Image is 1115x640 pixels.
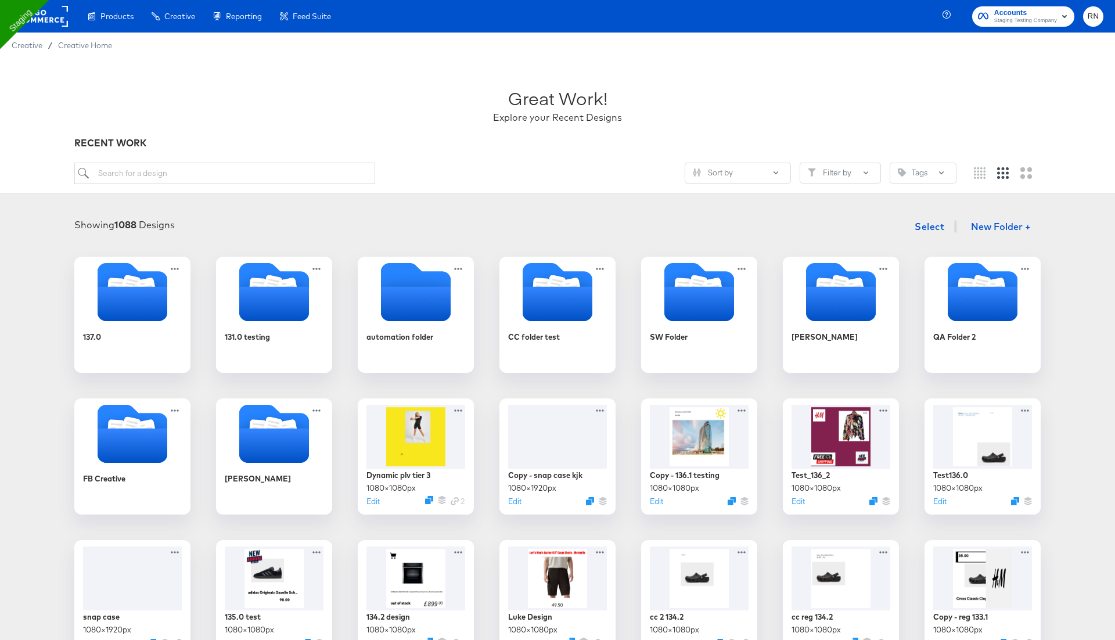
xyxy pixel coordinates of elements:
div: 1080 × 1080 px [933,483,983,494]
div: SW Folder [641,257,757,373]
svg: Duplicate [1011,497,1019,505]
div: 134.2 design [366,612,410,623]
div: Luke Design [508,612,552,623]
div: Dynamic plv tier 31080×1080pxEditDuplicateLink 2 [358,398,474,515]
div: 1080 × 1080 px [792,624,841,635]
div: [PERSON_NAME] [216,398,332,515]
svg: Large grid [1020,167,1032,179]
svg: Folder [74,405,190,463]
span: Select [915,218,944,235]
svg: Sliders [693,168,701,177]
div: 131.0 testing [216,257,332,373]
span: Accounts [994,7,1057,19]
svg: Duplicate [425,496,433,504]
span: / [42,41,58,50]
div: 1080 × 1080 px [933,624,983,635]
input: Search for a design [74,163,375,184]
div: Copy - 136.1 testing [650,470,720,481]
svg: Small grid [974,167,985,179]
svg: Filter [808,168,816,177]
button: New Folder + [961,217,1041,239]
button: SlidersSort by [685,163,791,184]
svg: Folder [216,263,332,321]
div: 1080 × 1920 px [83,624,131,635]
strong: 1088 [114,219,136,231]
button: Edit [933,496,947,507]
button: Edit [508,496,521,507]
span: RN [1088,10,1099,23]
svg: Folder [925,263,1041,321]
svg: Empty folder [358,263,474,321]
div: 2 [451,496,465,507]
div: Test_136_2 [792,470,830,481]
div: cc reg 134.2 [792,612,833,623]
div: CC folder test [499,257,616,373]
div: Test_136_21080×1080pxEditDuplicate [783,398,899,515]
div: 1080 × 1080 px [366,624,416,635]
button: Select [910,215,949,238]
div: RECENT WORK [74,136,1041,150]
svg: Duplicate [869,497,877,505]
div: 131.0 testing [225,332,270,343]
div: 137.0 [83,332,101,343]
svg: Tag [898,168,906,177]
div: Explore your Recent Designs [493,111,622,124]
svg: Link [451,497,459,505]
div: 1080 × 1080 px [366,483,416,494]
div: automation folder [358,257,474,373]
button: FilterFilter by [800,163,881,184]
button: Edit [650,496,663,507]
div: 137.0 [74,257,190,373]
div: FB Creative [83,473,125,484]
div: 1080 × 1080 px [650,624,699,635]
span: Staging Testing Company [994,16,1057,26]
button: Edit [792,496,805,507]
button: AccountsStaging Testing Company [972,6,1074,27]
div: Copy - snap case kjk [508,470,582,481]
div: Showing Designs [74,218,175,232]
div: QA Folder 2 [933,332,976,343]
div: Test136.01080×1080pxEditDuplicate [925,398,1041,515]
span: Creative [12,41,42,50]
svg: Folder [641,263,757,321]
div: Copy - snap case kjk1080×1920pxEditDuplicate [499,398,616,515]
div: QA Folder 2 [925,257,1041,373]
div: cc 2 134.2 [650,612,684,623]
svg: Folder [499,263,616,321]
svg: Folder [216,405,332,463]
div: Test136.0 [933,470,968,481]
div: [PERSON_NAME] [792,332,858,343]
button: RN [1083,6,1103,27]
div: FB Creative [74,398,190,515]
div: Copy - reg 133.1 [933,612,988,623]
svg: Folder [783,263,899,321]
div: 1080 × 1080 px [792,483,841,494]
span: Reporting [226,12,262,21]
svg: Duplicate [728,497,736,505]
span: Feed Suite [293,12,331,21]
div: [PERSON_NAME] [783,257,899,373]
span: Products [100,12,134,21]
div: Copy - 136.1 testing1080×1080pxEditDuplicate [641,398,757,515]
div: 1080 × 1080 px [650,483,699,494]
span: Creative [164,12,195,21]
div: 1080 × 1080 px [508,624,557,635]
div: CC folder test [508,332,560,343]
div: Dynamic plv tier 3 [366,470,430,481]
div: 1080 × 1920 px [508,483,556,494]
svg: Medium grid [997,167,1009,179]
div: automation folder [366,332,433,343]
div: 1080 × 1080 px [225,624,274,635]
svg: Duplicate [586,497,594,505]
div: [PERSON_NAME] [225,473,291,484]
a: Creative Home [58,41,112,50]
div: Great Work! [508,86,607,111]
button: Edit [366,496,380,507]
button: TagTags [890,163,956,184]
